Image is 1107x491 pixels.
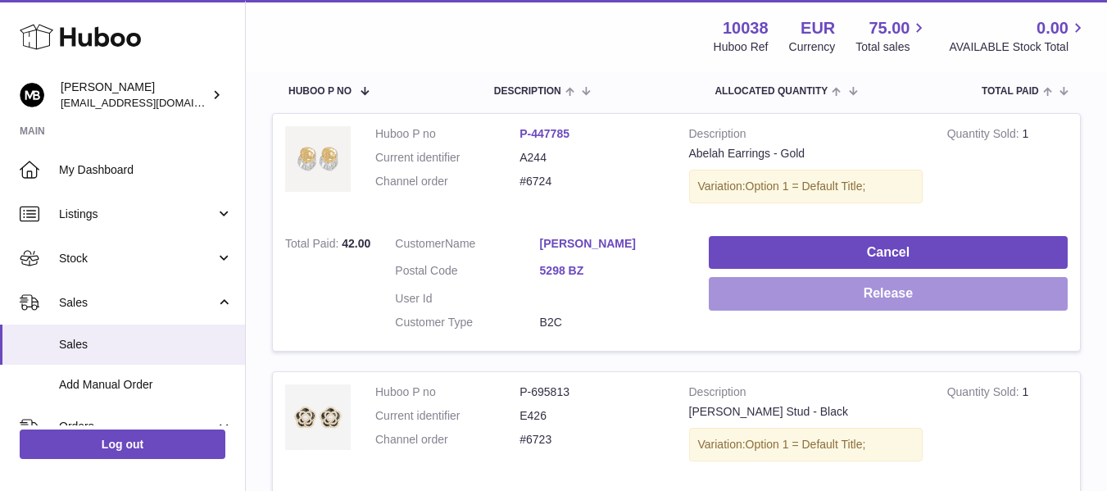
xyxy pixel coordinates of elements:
[723,17,769,39] strong: 10038
[61,96,241,109] span: [EMAIL_ADDRESS][DOMAIN_NAME]
[789,39,836,55] div: Currency
[375,174,519,189] dt: Channel order
[869,17,910,39] span: 75.00
[59,377,233,393] span: Add Manual Order
[375,384,519,400] dt: Huboo P no
[689,170,923,203] div: Variation:
[714,39,769,55] div: Huboo Ref
[746,180,866,193] span: Option 1 = Default Title;
[689,404,923,420] div: [PERSON_NAME] Stud - Black
[61,80,208,111] div: [PERSON_NAME]
[20,430,225,459] a: Log out
[519,432,664,448] dd: #6723
[59,419,216,434] span: Orders
[59,251,216,266] span: Stock
[746,438,866,451] span: Option 1 = Default Title;
[947,127,1023,144] strong: Quantity Sold
[689,146,923,161] div: Abelah Earrings - Gold
[288,86,352,97] span: Huboo P no
[689,428,923,461] div: Variation:
[519,150,664,166] dd: A244
[519,127,569,140] a: P-447785
[519,384,664,400] dd: P-695813
[1037,17,1068,39] span: 0.00
[540,236,684,252] a: [PERSON_NAME]
[375,150,519,166] dt: Current identifier
[689,126,923,146] strong: Description
[395,315,539,330] dt: Customer Type
[715,86,828,97] span: ALLOCATED Quantity
[285,126,351,192] img: Abelah-Earrings---Gold-Margot-Bardot-1637744951.jpg
[519,408,664,424] dd: E426
[59,207,216,222] span: Listings
[342,237,370,250] span: 42.00
[855,39,928,55] span: Total sales
[689,384,923,404] strong: Description
[982,86,1039,97] span: Total paid
[395,263,539,283] dt: Postal Code
[59,337,233,352] span: Sales
[709,236,1068,270] button: Cancel
[395,291,539,307] dt: User Id
[947,385,1023,402] strong: Quantity Sold
[59,295,216,311] span: Sales
[375,432,519,448] dt: Channel order
[375,408,519,424] dt: Current identifier
[709,277,1068,311] button: Release
[59,162,233,178] span: My Dashboard
[285,384,351,450] img: 100381677070992.jpg
[949,39,1087,55] span: AVAILABLE Stock Total
[855,17,928,55] a: 75.00 Total sales
[935,372,1080,482] td: 1
[395,236,539,256] dt: Name
[935,114,1080,224] td: 1
[519,174,664,189] dd: #6724
[375,126,519,142] dt: Huboo P no
[494,86,561,97] span: Description
[540,263,684,279] a: 5298 BZ
[285,237,342,254] strong: Total Paid
[395,237,445,250] span: Customer
[801,17,835,39] strong: EUR
[540,315,684,330] dd: B2C
[20,83,44,107] img: hi@margotbardot.com
[949,17,1087,55] a: 0.00 AVAILABLE Stock Total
